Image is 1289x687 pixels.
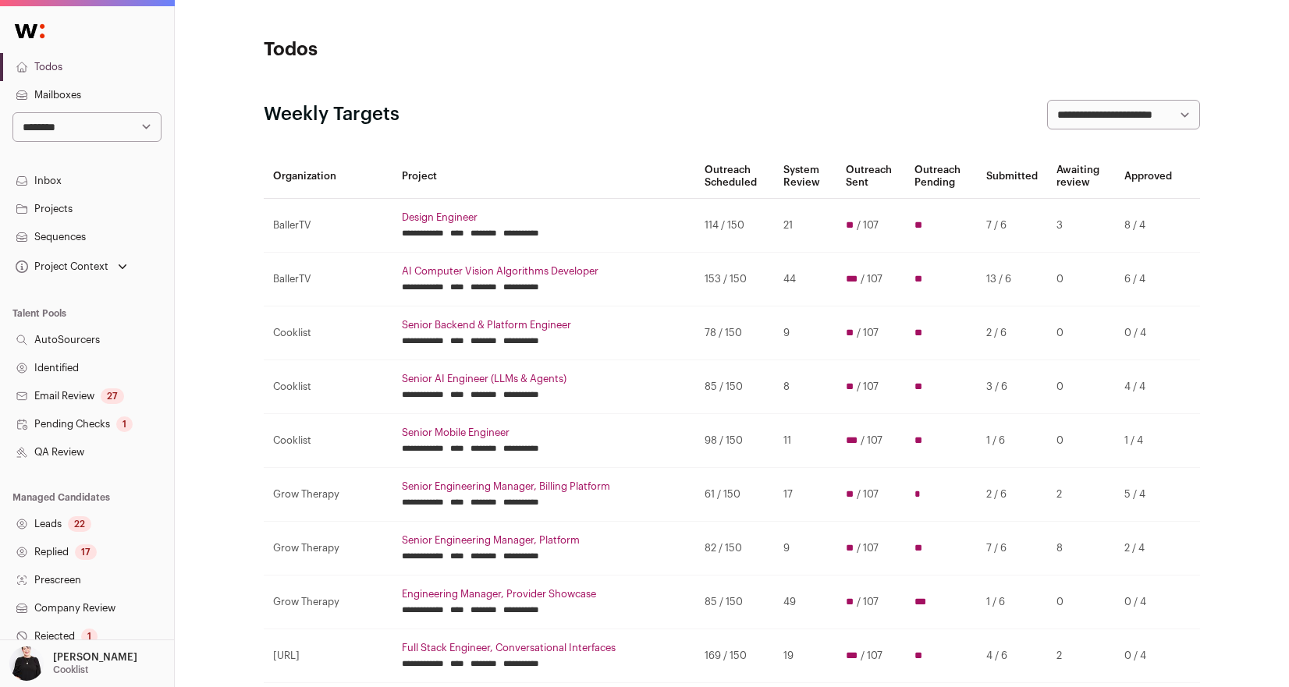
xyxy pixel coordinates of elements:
td: 11 [774,414,836,468]
td: 21 [774,199,836,253]
a: Full Stack Engineer, Conversational Interfaces [402,642,686,654]
th: Organization [264,154,392,199]
img: Wellfound [6,16,53,47]
div: 1 [116,416,133,432]
td: 7 / 6 [977,199,1047,253]
td: 8 [1047,522,1115,575]
td: Cooklist [264,360,392,414]
div: 27 [101,388,124,404]
td: 19 [774,629,836,683]
a: Senior Engineering Manager, Platform [402,534,686,547]
button: Open dropdown [12,256,130,278]
td: 0 / 4 [1115,629,1181,683]
td: 2 / 6 [977,306,1047,360]
td: 6 / 4 [1115,253,1181,306]
td: 78 / 150 [695,306,774,360]
td: 0 / 4 [1115,306,1181,360]
td: 0 [1047,575,1115,629]
th: Awaiting review [1047,154,1115,199]
td: 17 [774,468,836,522]
td: 1 / 6 [977,575,1047,629]
td: 98 / 150 [695,414,774,468]
td: 0 [1047,306,1115,360]
td: [URL] [264,629,392,683]
td: 9 [774,522,836,575]
span: / 107 [861,273,882,285]
h2: Weekly Targets [264,102,399,127]
span: / 107 [861,650,882,662]
td: 1 / 6 [977,414,1047,468]
td: Grow Therapy [264,522,392,575]
div: 1 [81,629,98,644]
th: Outreach Pending [905,154,977,199]
td: 2 / 4 [1115,522,1181,575]
p: Cooklist [53,664,88,676]
td: BallerTV [264,253,392,306]
td: 153 / 150 [695,253,774,306]
span: / 107 [857,596,879,608]
td: 0 / 4 [1115,575,1181,629]
a: AI Computer Vision Algorithms Developer [402,265,686,278]
a: Senior Engineering Manager, Billing Platform [402,480,686,493]
a: Engineering Manager, Provider Showcase [402,588,686,600]
th: System Review [774,154,836,199]
td: Cooklist [264,306,392,360]
td: BallerTV [264,199,392,253]
th: Submitted [977,154,1047,199]
td: 1 / 4 [1115,414,1181,468]
td: 0 [1047,414,1115,468]
div: 17 [75,544,97,560]
td: 2 [1047,629,1115,683]
a: Senior AI Engineer (LLMs & Agents) [402,373,686,385]
td: 85 / 150 [695,360,774,414]
h1: Todos [264,37,576,62]
td: 44 [774,253,836,306]
td: 8 [774,360,836,414]
p: [PERSON_NAME] [53,651,137,664]
td: Grow Therapy [264,575,392,629]
td: Cooklist [264,414,392,468]
img: 9240684-medium_jpg [9,646,44,681]
td: 5 / 4 [1115,468,1181,522]
div: Project Context [12,260,108,273]
th: Project [392,154,695,199]
td: 0 [1047,253,1115,306]
td: 4 / 4 [1115,360,1181,414]
td: Grow Therapy [264,468,392,522]
td: 8 / 4 [1115,199,1181,253]
th: Outreach Scheduled [695,154,774,199]
button: Open dropdown [6,646,140,681]
td: 3 / 6 [977,360,1047,414]
td: 0 [1047,360,1115,414]
span: / 107 [857,327,879,339]
td: 2 [1047,468,1115,522]
span: / 107 [857,381,879,393]
span: / 107 [857,542,879,554]
td: 4 / 6 [977,629,1047,683]
a: Senior Mobile Engineer [402,427,686,439]
td: 3 [1047,199,1115,253]
span: / 107 [857,488,879,501]
td: 7 / 6 [977,522,1047,575]
span: / 107 [861,434,882,447]
td: 114 / 150 [695,199,774,253]
td: 49 [774,575,836,629]
td: 82 / 150 [695,522,774,575]
td: 2 / 6 [977,468,1047,522]
div: 22 [68,516,91,532]
span: / 107 [857,219,879,232]
td: 9 [774,306,836,360]
td: 85 / 150 [695,575,774,629]
th: Outreach Sent [836,154,905,199]
a: Design Engineer [402,211,686,224]
td: 61 / 150 [695,468,774,522]
td: 13 / 6 [977,253,1047,306]
a: Senior Backend & Platform Engineer [402,319,686,331]
td: 169 / 150 [695,629,774,683]
th: Approved [1115,154,1181,199]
